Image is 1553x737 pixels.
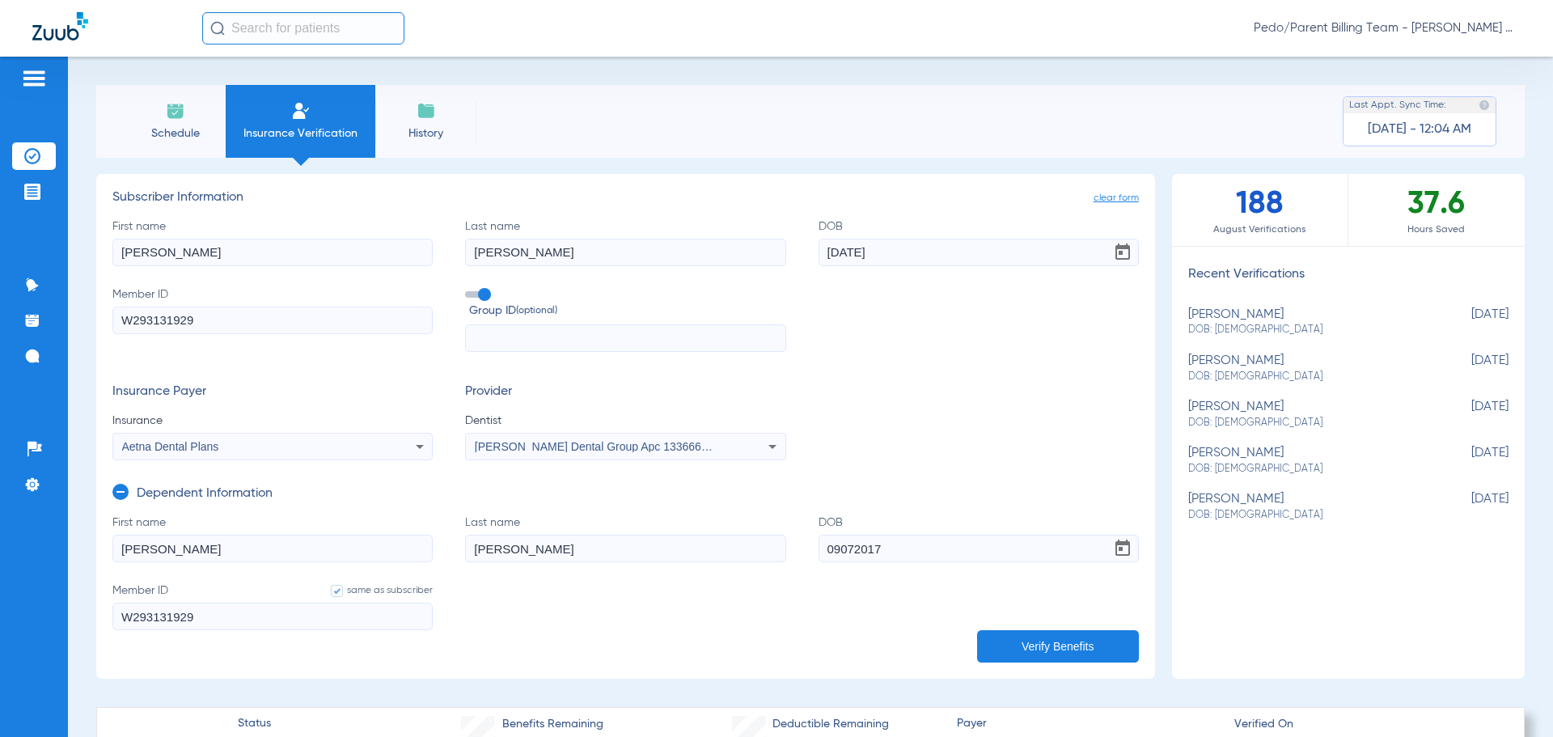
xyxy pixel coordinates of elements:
[1172,174,1348,246] div: 188
[112,582,433,630] label: Member ID
[1188,307,1428,337] div: [PERSON_NAME]
[819,535,1139,562] input: DOBOpen calendar
[417,101,436,121] img: History
[32,12,88,40] img: Zuub Logo
[1472,659,1553,737] iframe: Chat Widget
[465,413,785,429] span: Dentist
[957,715,1221,732] span: Payer
[1428,446,1509,476] span: [DATE]
[238,125,363,142] span: Insurance Verification
[1428,354,1509,383] span: [DATE]
[1107,236,1139,269] button: Open calendar
[166,101,185,121] img: Schedule
[1348,174,1525,246] div: 37.6
[137,486,273,502] h3: Dependent Information
[1172,267,1525,283] h3: Recent Verifications
[1188,492,1428,522] div: [PERSON_NAME]
[112,413,433,429] span: Insurance
[112,515,433,562] label: First name
[1188,370,1428,384] span: DOB: [DEMOGRAPHIC_DATA]
[1349,97,1446,113] span: Last Appt. Sync Time:
[21,69,47,88] img: hamburger-icon
[819,239,1139,266] input: DOBOpen calendar
[137,125,214,142] span: Schedule
[202,12,404,44] input: Search for patients
[1188,508,1428,523] span: DOB: [DEMOGRAPHIC_DATA]
[387,125,464,142] span: History
[465,218,785,266] label: Last name
[315,582,433,599] label: same as subscriber
[1368,121,1471,138] span: [DATE] - 12:04 AM
[1234,716,1498,733] span: Verified On
[1188,416,1428,430] span: DOB: [DEMOGRAPHIC_DATA]
[238,715,271,732] span: Status
[516,303,557,320] small: (optional)
[465,384,785,400] h3: Provider
[122,440,219,453] span: Aetna Dental Plans
[1188,462,1428,477] span: DOB: [DEMOGRAPHIC_DATA]
[112,190,1139,206] h3: Subscriber Information
[977,630,1139,663] button: Verify Benefits
[465,515,785,562] label: Last name
[1188,446,1428,476] div: [PERSON_NAME]
[112,286,433,353] label: Member ID
[112,535,433,562] input: First name
[819,218,1139,266] label: DOB
[1107,532,1139,565] button: Open calendar
[1428,400,1509,430] span: [DATE]
[112,218,433,266] label: First name
[475,440,726,453] span: [PERSON_NAME] Dental Group Apc 1336668110
[1188,354,1428,383] div: [PERSON_NAME]
[112,239,433,266] input: First name
[1348,222,1525,238] span: Hours Saved
[772,716,889,733] span: Deductible Remaining
[112,307,433,334] input: Member ID
[1188,323,1428,337] span: DOB: [DEMOGRAPHIC_DATA]
[465,535,785,562] input: Last name
[1094,190,1139,206] span: clear form
[502,716,603,733] span: Benefits Remaining
[1428,307,1509,337] span: [DATE]
[1254,20,1521,36] span: Pedo/Parent Billing Team - [PERSON_NAME] Mesa - Ortho | The Super Dentists
[1428,492,1509,522] span: [DATE]
[819,515,1139,562] label: DOB
[1188,400,1428,430] div: [PERSON_NAME]
[1479,100,1490,111] img: last sync help info
[291,101,311,121] img: Manual Insurance Verification
[112,603,433,630] input: Member IDsame as subscriber
[465,239,785,266] input: Last name
[210,21,225,36] img: Search Icon
[112,384,433,400] h3: Insurance Payer
[469,303,785,320] span: Group ID
[1172,222,1348,238] span: August Verifications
